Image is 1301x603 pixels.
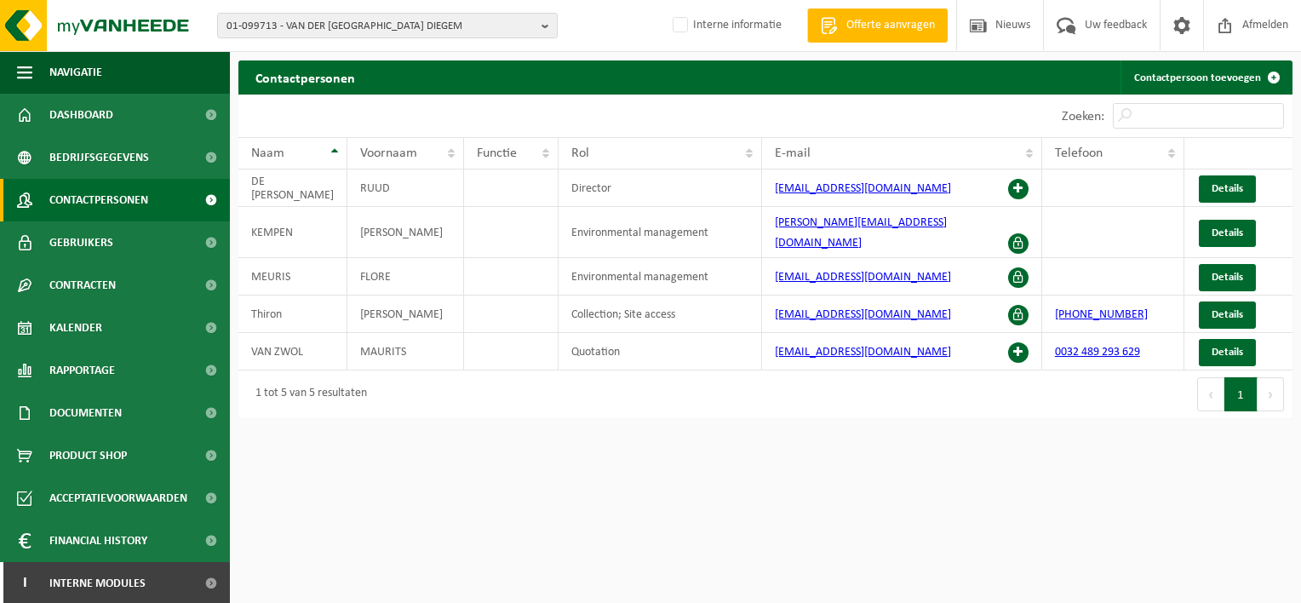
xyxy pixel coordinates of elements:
[775,346,951,359] a: [EMAIL_ADDRESS][DOMAIN_NAME]
[1199,264,1256,291] a: Details
[347,207,464,258] td: [PERSON_NAME]
[1212,309,1243,320] span: Details
[49,221,113,264] span: Gebruikers
[49,392,122,434] span: Documenten
[238,258,347,296] td: MEURIS
[217,13,558,38] button: 01-099713 - VAN DER [GEOGRAPHIC_DATA] DIEGEM
[1199,301,1256,329] a: Details
[559,169,762,207] td: Director
[49,179,148,221] span: Contactpersonen
[559,258,762,296] td: Environmental management
[1224,377,1258,411] button: 1
[775,182,951,195] a: [EMAIL_ADDRESS][DOMAIN_NAME]
[1062,110,1104,123] label: Zoeken:
[1055,346,1140,359] a: 0032 489 293 629
[238,296,347,333] td: Thiron
[49,520,147,562] span: Financial History
[775,146,811,160] span: E-mail
[559,333,762,370] td: Quotation
[347,169,464,207] td: RUUD
[559,207,762,258] td: Environmental management
[775,271,951,284] a: [EMAIL_ADDRESS][DOMAIN_NAME]
[775,216,947,250] a: [PERSON_NAME][EMAIL_ADDRESS][DOMAIN_NAME]
[1212,347,1243,358] span: Details
[347,258,464,296] td: FLORE
[842,17,939,34] span: Offerte aanvragen
[49,434,127,477] span: Product Shop
[360,146,417,160] span: Voornaam
[49,477,187,520] span: Acceptatievoorwaarden
[238,169,347,207] td: DE [PERSON_NAME]
[1212,272,1243,283] span: Details
[1212,183,1243,194] span: Details
[1055,308,1148,321] a: [PHONE_NUMBER]
[1199,175,1256,203] a: Details
[669,13,782,38] label: Interne informatie
[347,296,464,333] td: [PERSON_NAME]
[238,333,347,370] td: VAN ZWOL
[571,146,589,160] span: Rol
[559,296,762,333] td: Collection; Site access
[49,264,116,307] span: Contracten
[1199,220,1256,247] a: Details
[775,308,951,321] a: [EMAIL_ADDRESS][DOMAIN_NAME]
[49,349,115,392] span: Rapportage
[247,379,367,410] div: 1 tot 5 van 5 resultaten
[1055,146,1103,160] span: Telefoon
[49,307,102,349] span: Kalender
[1199,339,1256,366] a: Details
[226,14,535,39] span: 01-099713 - VAN DER [GEOGRAPHIC_DATA] DIEGEM
[49,136,149,179] span: Bedrijfsgegevens
[477,146,517,160] span: Functie
[1258,377,1284,411] button: Next
[1197,377,1224,411] button: Previous
[251,146,284,160] span: Naam
[1120,60,1291,95] a: Contactpersoon toevoegen
[49,51,102,94] span: Navigatie
[238,207,347,258] td: KEMPEN
[807,9,948,43] a: Offerte aanvragen
[1212,227,1243,238] span: Details
[49,94,113,136] span: Dashboard
[238,60,372,94] h2: Contactpersonen
[347,333,464,370] td: MAURITS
